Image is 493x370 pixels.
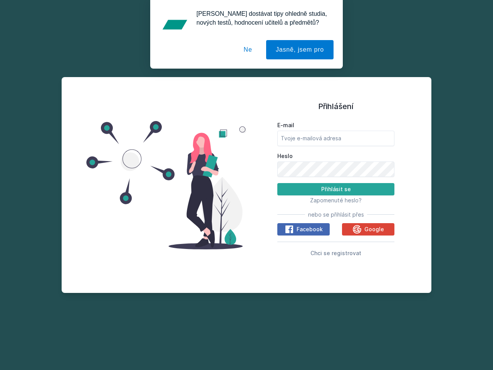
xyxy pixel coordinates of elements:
[277,183,394,195] button: Přihlásit se
[310,250,361,256] span: Chci se registrovat
[277,223,330,235] button: Facebook
[159,9,190,40] img: notification icon
[308,211,364,219] span: nebo se přihlásit přes
[297,225,323,233] span: Facebook
[190,9,334,27] div: [PERSON_NAME] dostávat tipy ohledně studia, nových testů, hodnocení učitelů a předmětů?
[277,152,394,160] label: Heslo
[310,197,362,203] span: Zapomenuté heslo?
[310,248,361,257] button: Chci se registrovat
[277,131,394,146] input: Tvoje e-mailová adresa
[342,223,394,235] button: Google
[277,101,394,112] h1: Přihlášení
[234,40,262,59] button: Ne
[277,121,394,129] label: E-mail
[364,225,384,233] span: Google
[266,40,334,59] button: Jasně, jsem pro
